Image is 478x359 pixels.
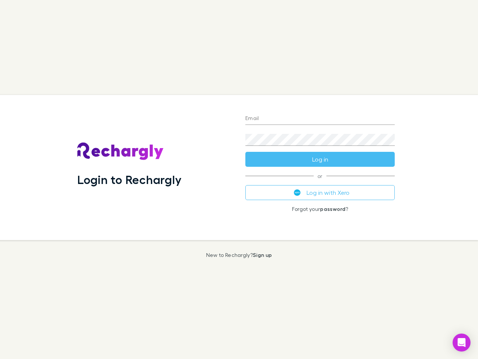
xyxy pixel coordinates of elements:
a: Sign up [253,252,272,258]
img: Xero's logo [294,189,301,196]
p: Forgot your ? [245,206,395,212]
button: Log in [245,152,395,167]
p: New to Rechargly? [206,252,272,258]
div: Open Intercom Messenger [453,334,471,352]
a: password [320,206,345,212]
img: Rechargly's Logo [77,142,164,160]
button: Log in with Xero [245,185,395,200]
h1: Login to Rechargly [77,172,181,187]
